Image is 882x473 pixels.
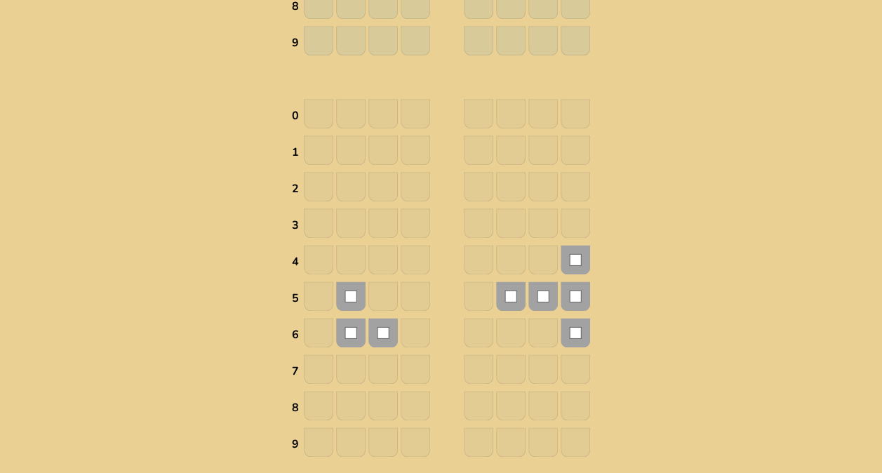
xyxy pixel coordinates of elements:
td: 2 [291,171,302,206]
td: 9 [291,25,302,60]
td: 0 [291,98,302,133]
td: 5 [291,281,302,316]
td: 8 [291,390,302,425]
td: 7 [291,354,302,389]
td: 6 [291,317,302,352]
td: 1 [291,135,302,170]
td: 9 [291,427,302,462]
td: 3 [291,208,302,243]
td: 4 [291,244,302,279]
